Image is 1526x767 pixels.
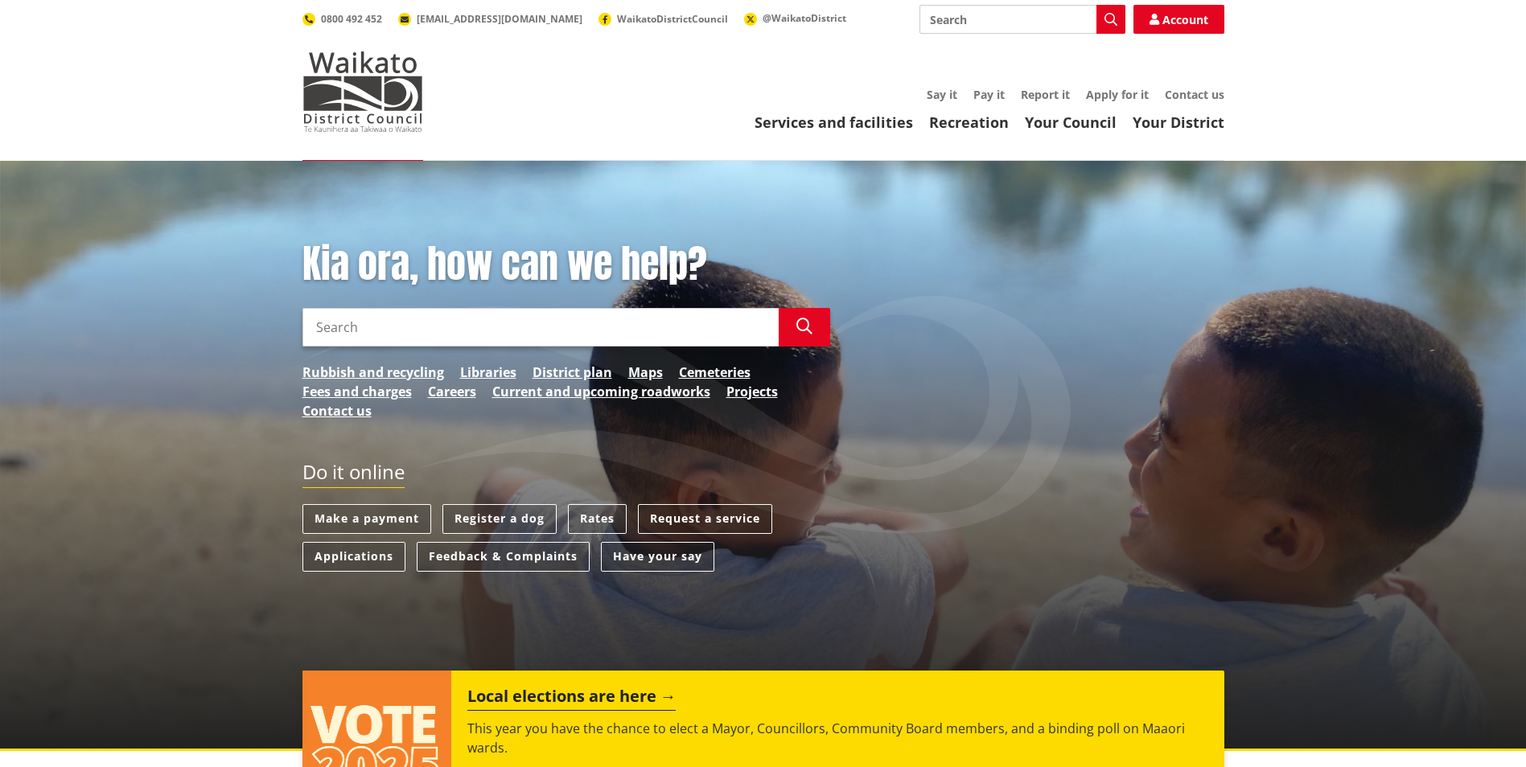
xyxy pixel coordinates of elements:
[679,363,751,382] a: Cemeteries
[763,11,846,25] span: @WaikatoDistrict
[744,11,846,25] a: @WaikatoDistrict
[927,87,957,102] a: Say it
[1021,87,1070,102] a: Report it
[638,504,772,534] a: Request a service
[1133,113,1224,132] a: Your District
[467,719,1207,757] p: This year you have the chance to elect a Mayor, Councillors, Community Board members, and a bindi...
[321,12,382,26] span: 0800 492 452
[302,504,431,534] a: Make a payment
[302,241,830,288] h1: Kia ora, how can we help?
[417,12,582,26] span: [EMAIL_ADDRESS][DOMAIN_NAME]
[919,5,1125,34] input: Search input
[302,12,382,26] a: 0800 492 452
[398,12,582,26] a: [EMAIL_ADDRESS][DOMAIN_NAME]
[533,363,612,382] a: District plan
[929,113,1009,132] a: Recreation
[467,687,676,711] h2: Local elections are here
[302,382,412,401] a: Fees and charges
[302,51,423,132] img: Waikato District Council - Te Kaunihera aa Takiwaa o Waikato
[1025,113,1117,132] a: Your Council
[302,461,405,489] h2: Do it online
[1165,87,1224,102] a: Contact us
[302,542,405,572] a: Applications
[601,542,714,572] a: Have your say
[628,363,663,382] a: Maps
[417,542,590,572] a: Feedback & Complaints
[726,382,778,401] a: Projects
[302,363,444,382] a: Rubbish and recycling
[302,401,372,420] a: Contact us
[302,308,779,347] input: Search input
[460,363,516,382] a: Libraries
[442,504,557,534] a: Register a dog
[598,12,728,26] a: WaikatoDistrictCouncil
[973,87,1005,102] a: Pay it
[617,12,728,26] span: WaikatoDistrictCouncil
[428,382,476,401] a: Careers
[568,504,627,534] a: Rates
[1086,87,1149,102] a: Apply for it
[492,382,710,401] a: Current and upcoming roadworks
[755,113,913,132] a: Services and facilities
[1133,5,1224,34] a: Account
